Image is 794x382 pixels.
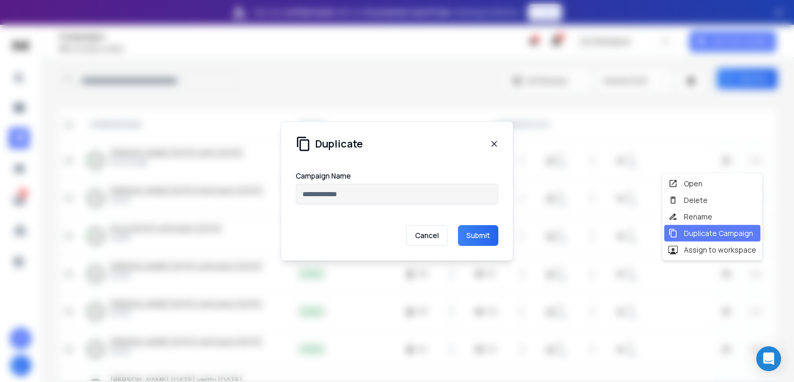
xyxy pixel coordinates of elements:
[668,228,753,239] div: Duplicate Campaign
[668,212,712,222] div: Rename
[668,195,708,205] div: Delete
[406,225,448,246] p: Cancel
[668,179,703,189] div: Open
[296,172,351,180] label: Campaign Name
[315,137,363,151] h1: Duplicate
[458,225,498,246] button: Submit
[756,346,781,371] div: Open Intercom Messenger
[668,245,756,255] div: Assign to workspace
